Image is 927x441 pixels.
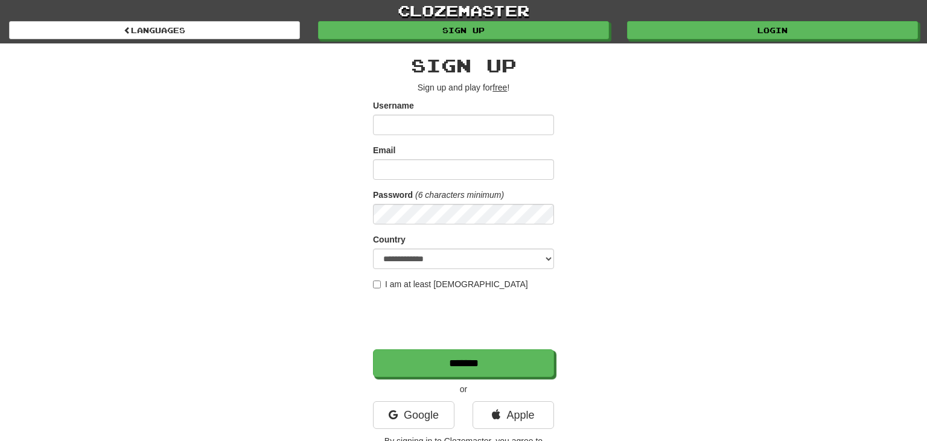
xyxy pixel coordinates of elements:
[415,190,504,200] em: (6 characters minimum)
[373,281,381,288] input: I am at least [DEMOGRAPHIC_DATA]
[373,56,554,75] h2: Sign up
[9,21,300,39] a: Languages
[373,81,554,94] p: Sign up and play for !
[318,21,609,39] a: Sign up
[373,296,556,343] iframe: reCAPTCHA
[492,83,507,92] u: free
[373,189,413,201] label: Password
[373,401,454,429] a: Google
[373,100,414,112] label: Username
[373,278,528,290] label: I am at least [DEMOGRAPHIC_DATA]
[373,233,406,246] label: Country
[473,401,554,429] a: Apple
[373,383,554,395] p: or
[373,144,395,156] label: Email
[627,21,918,39] a: Login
